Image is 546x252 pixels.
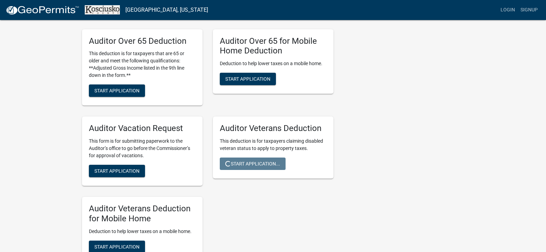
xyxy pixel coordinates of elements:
p: This form is for submitting paperwork to the Auditor’s office to go before the Commissioner’s for... [89,138,196,159]
p: Deduction to help lower taxes on a mobile home. [89,228,196,235]
p: This deduction is for taxpayers that are 65 or older and meet the following qualifications: **Adj... [89,50,196,79]
button: Start Application [89,165,145,177]
button: Start Application... [220,158,286,170]
a: [GEOGRAPHIC_DATA], [US_STATE] [125,4,208,16]
p: Deduction to help lower taxes on a mobile home. [220,60,327,67]
span: Start Application [94,88,140,93]
p: This deduction is for taxpayers claiming disabled veteran status to apply to property taxes. [220,138,327,152]
a: Login [498,3,518,17]
span: Start Application [94,244,140,249]
h5: Auditor Veterans Deduction for Mobile Home [89,204,196,224]
span: Start Application [94,168,140,174]
h5: Auditor Vacation Request [89,123,196,133]
span: Start Application [225,76,270,82]
h5: Auditor Veterans Deduction [220,123,327,133]
img: Kosciusko County, Indiana [85,5,120,14]
h5: Auditor Over 65 Deduction [89,36,196,46]
button: Start Application [220,73,276,85]
a: Signup [518,3,540,17]
button: Start Application [89,84,145,97]
span: Start Application... [225,161,280,167]
h5: Auditor Over 65 for Mobile Home Deduction [220,36,327,56]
